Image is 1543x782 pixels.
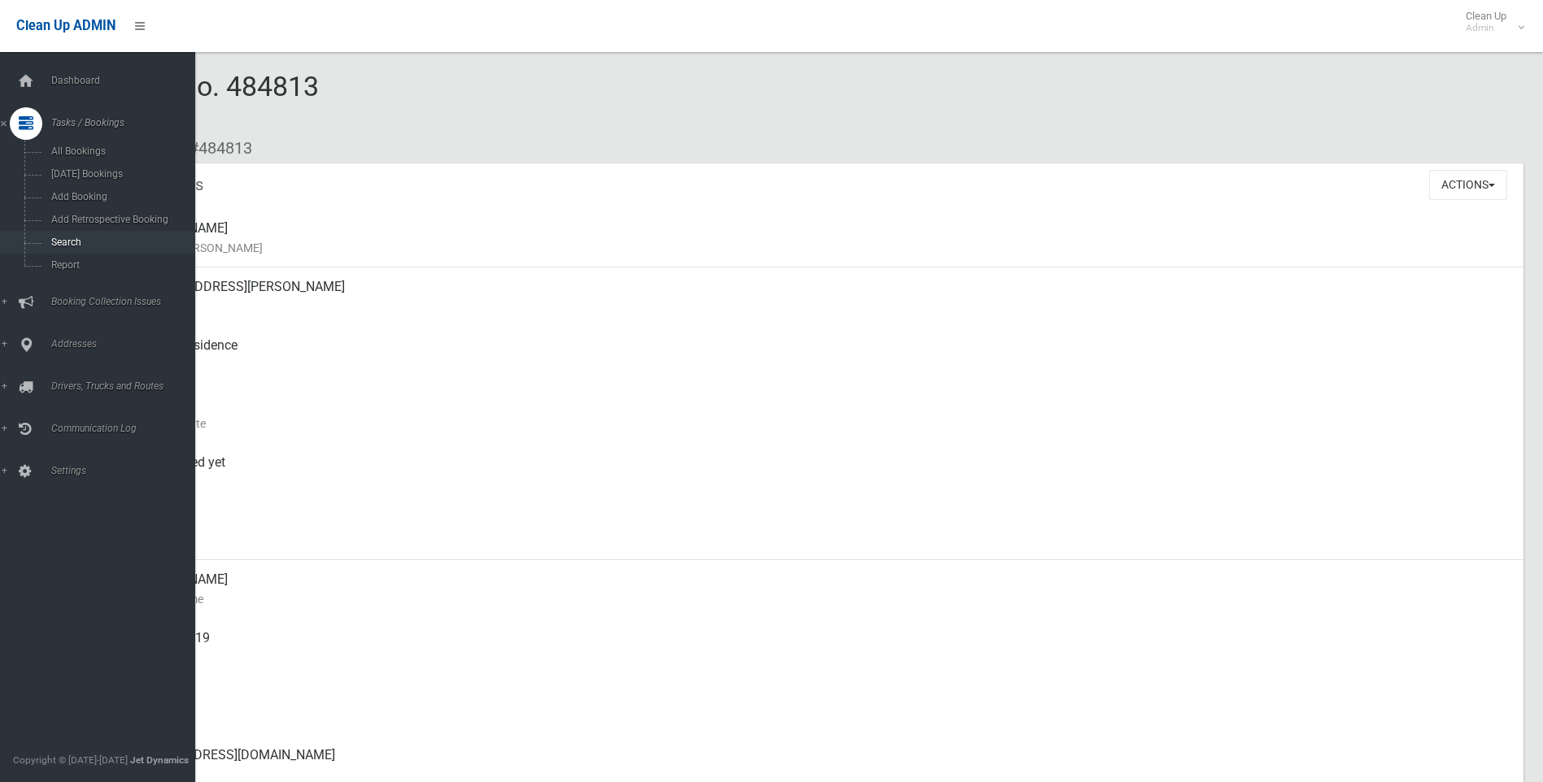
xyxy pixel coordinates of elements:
[46,168,194,180] span: [DATE] Bookings
[130,589,1510,609] small: Contact Name
[1466,22,1506,34] small: Admin
[1429,170,1507,200] button: Actions
[16,18,116,33] span: Clean Up ADMIN
[13,754,128,766] span: Copyright © [DATE]-[DATE]
[130,560,1510,619] div: [PERSON_NAME]
[130,648,1510,667] small: Mobile
[130,355,1510,375] small: Pickup Point
[130,238,1510,258] small: Name of [PERSON_NAME]
[46,117,207,128] span: Tasks / Bookings
[46,423,207,434] span: Communication Log
[46,296,207,307] span: Booking Collection Issues
[130,472,1510,492] small: Collected At
[46,146,194,157] span: All Bookings
[72,70,319,133] span: Booking No. 484813
[46,259,194,271] span: Report
[130,209,1510,267] div: [PERSON_NAME]
[130,531,1510,550] small: Zone
[46,465,207,476] span: Settings
[130,267,1510,326] div: [STREET_ADDRESS][PERSON_NAME]
[177,133,252,163] li: #484813
[130,619,1510,677] div: 0400 293 919
[1458,10,1523,34] span: Clean Up
[130,706,1510,726] small: Landline
[46,75,207,86] span: Dashboard
[130,443,1510,502] div: Not collected yet
[46,237,194,248] span: Search
[46,338,207,350] span: Addresses
[46,380,207,392] span: Drivers, Trucks and Routes
[130,326,1510,384] div: Front of Residence
[46,214,194,225] span: Add Retrospective Booking
[130,414,1510,433] small: Collection Date
[130,677,1510,736] div: None given
[130,384,1510,443] div: [DATE]
[130,754,189,766] strong: Jet Dynamics
[46,191,194,202] span: Add Booking
[130,502,1510,560] div: [DATE]
[130,297,1510,316] small: Address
